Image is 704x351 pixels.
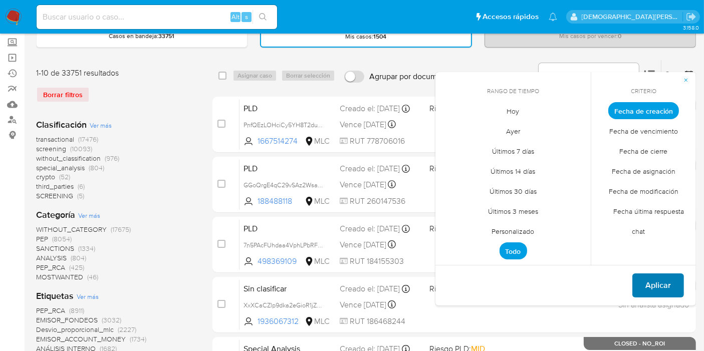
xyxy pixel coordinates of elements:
[245,12,248,22] span: s
[582,12,683,22] p: cristian.porley@mercadolibre.com
[253,10,273,24] button: search-icon
[37,11,277,24] input: Buscar usuario o caso...
[686,12,696,22] a: Salir
[549,13,557,21] a: Notificaciones
[683,24,699,32] span: 3.158.0
[483,12,539,22] span: Accesos rápidos
[231,12,240,22] span: Alt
